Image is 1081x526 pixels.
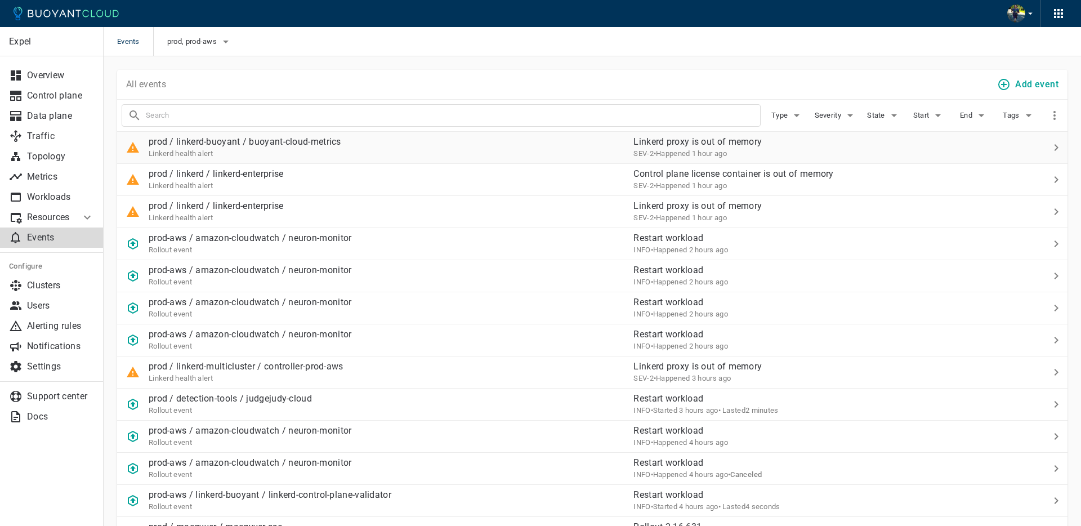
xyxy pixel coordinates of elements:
[651,342,728,350] span: Mon, 11 Aug 2025 13:37:31 EDT / Mon, 11 Aug 2025 17:37:31 UTC
[960,111,975,120] span: End
[633,278,650,286] span: INFO
[27,191,94,203] p: Workloads
[149,393,312,404] p: prod / detection-tools / judgejudy-cloud
[149,406,192,414] span: Rollout event
[692,181,727,190] relative-time: 1 hour ago
[866,107,902,124] button: State
[718,406,779,414] span: • Lasted 2 minutes
[27,232,94,243] p: Events
[633,168,1011,180] p: Control plane license container is out of memory
[654,213,727,222] span: Mon, 11 Aug 2025 14:36:03 EDT / Mon, 11 Aug 2025 18:36:03 UTC
[633,425,1011,436] p: Restart workload
[126,79,166,90] p: All events
[633,246,650,254] span: INFO
[689,438,728,447] relative-time: 4 hours ago
[689,342,728,350] relative-time: 2 hours ago
[149,342,192,350] span: Rollout event
[815,111,843,120] span: Severity
[633,457,1011,469] p: Restart workload
[689,246,728,254] relative-time: 2 hours ago
[27,391,94,402] p: Support center
[149,470,192,479] span: Rollout event
[730,470,762,479] span: Canceled
[149,200,284,212] p: prod / linkerd / linkerd-enterprise
[633,213,654,222] span: SEV-2
[27,70,94,81] p: Overview
[149,502,192,511] span: Rollout event
[149,457,352,469] p: prod-aws / amazon-cloudwatch / neuron-monitor
[27,151,94,162] p: Topology
[633,200,1011,212] p: Linkerd proxy is out of memory
[692,149,727,158] relative-time: 1 hour ago
[9,262,94,271] h5: Configure
[770,107,806,124] button: Type
[911,107,947,124] button: Start
[149,361,343,372] p: prod / linkerd-multicluster / controller-prod-aws
[1007,5,1025,23] img: Bjorn Stange
[815,107,857,124] button: Severity
[149,489,391,501] p: prod-aws / linkerd-buoyant / linkerd-control-plane-validator
[149,425,352,436] p: prod-aws / amazon-cloudwatch / neuron-monitor
[633,310,650,318] span: INFO
[689,278,728,286] relative-time: 2 hours ago
[117,27,153,56] span: Events
[689,310,728,318] relative-time: 2 hours ago
[633,374,654,382] span: SEV-2
[692,374,731,382] relative-time: 3 hours ago
[27,90,94,101] p: Control plane
[149,149,213,158] span: Linkerd health alert
[633,489,1011,501] p: Restart workload
[633,149,654,158] span: SEV-2
[867,111,887,120] span: State
[27,131,94,142] p: Traffic
[167,37,219,46] span: prod, prod-aws
[654,374,731,382] span: Mon, 11 Aug 2025 13:01:34 EDT / Mon, 11 Aug 2025 17:01:34 UTC
[167,33,233,50] button: prod, prod-aws
[149,310,192,318] span: Rollout event
[149,265,352,276] p: prod-aws / amazon-cloudwatch / neuron-monitor
[633,329,1011,340] p: Restart workload
[27,300,94,311] p: Users
[633,342,650,350] span: INFO
[651,470,728,479] span: Mon, 11 Aug 2025 11:47:03 EDT / Mon, 11 Aug 2025 15:47:03 UTC
[689,470,728,479] relative-time: 4 hours ago
[149,233,352,244] p: prod-aws / amazon-cloudwatch / neuron-monitor
[718,502,780,511] span: • Lasted 4 seconds
[149,438,192,447] span: Rollout event
[27,341,94,352] p: Notifications
[27,280,94,291] p: Clusters
[633,406,650,414] span: INFO
[149,181,213,190] span: Linkerd health alert
[149,213,213,222] span: Linkerd health alert
[633,265,1011,276] p: Restart workload
[27,171,94,182] p: Metrics
[1003,111,1021,120] span: Tags
[633,502,650,511] span: INFO
[27,110,94,122] p: Data plane
[913,111,932,120] span: Start
[728,470,762,479] span: •
[651,502,718,511] span: Mon, 11 Aug 2025 11:07:39 EDT / Mon, 11 Aug 2025 15:07:39 UTC
[633,136,1011,148] p: Linkerd proxy is out of memory
[995,74,1063,95] button: Add event
[149,297,352,308] p: prod-aws / amazon-cloudwatch / neuron-monitor
[1015,79,1058,90] h4: Add event
[692,213,727,222] relative-time: 1 hour ago
[651,406,718,414] span: Mon, 11 Aug 2025 12:48:02 EDT / Mon, 11 Aug 2025 16:48:02 UTC
[651,278,728,286] span: Mon, 11 Aug 2025 13:37:31 EDT / Mon, 11 Aug 2025 17:37:31 UTC
[146,108,760,123] input: Search
[633,233,1011,244] p: Restart workload
[633,393,1011,404] p: Restart workload
[633,297,1011,308] p: Restart workload
[679,502,718,511] relative-time: 4 hours ago
[149,278,192,286] span: Rollout event
[956,107,992,124] button: End
[651,246,728,254] span: Mon, 11 Aug 2025 13:37:31 EDT / Mon, 11 Aug 2025 17:37:31 UTC
[1001,107,1037,124] button: Tags
[654,181,727,190] span: Mon, 11 Aug 2025 14:36:09 EDT / Mon, 11 Aug 2025 18:36:09 UTC
[633,361,1011,372] p: Linkerd proxy is out of memory
[633,470,650,479] span: INFO
[149,329,352,340] p: prod-aws / amazon-cloudwatch / neuron-monitor
[633,181,654,190] span: SEV-2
